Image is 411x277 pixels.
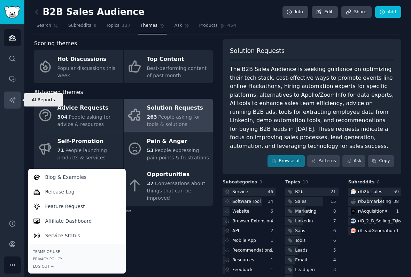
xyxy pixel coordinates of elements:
div: 3 [333,267,339,273]
div: Recommendations [232,247,272,254]
a: Mobile App1 [223,236,276,245]
div: Resources [232,257,254,263]
div: r/ b2b_sales [358,189,382,195]
p: Affiliate Dashboard [45,217,92,225]
span: Scoring themes [34,39,77,48]
div: Service [232,189,248,195]
div: 1 [271,257,276,263]
span: Popular discussions this week [57,65,116,78]
div: The B2B Sales Audience is seeking guidance on optimizing their tech stack, cost-effective ways to... [230,65,394,150]
div: 1 [396,208,401,215]
p: Feature Request [45,203,85,210]
div: Saas [295,228,305,234]
div: 4 [271,218,276,224]
a: Service Status [29,228,124,243]
h2: B2B Sales Audience [34,7,145,18]
div: 59 [393,189,401,195]
div: Browser Extension [232,218,272,224]
a: Marketing8 [285,207,338,216]
div: Opportunities [147,169,209,180]
div: 46 [268,189,276,195]
a: Opportunities37Conversations about things that can be improved [124,165,213,206]
img: GummySearch logo [4,6,20,18]
div: 7 [333,218,339,224]
div: B2b [295,189,303,195]
div: 38 [393,199,401,205]
div: 6 [333,228,339,234]
div: 1 [271,247,276,254]
span: 263 [147,114,157,120]
a: Hot DiscussionsPopular discussions this week [34,50,123,83]
div: Tools [295,238,305,244]
a: Service46 [223,188,276,196]
p: Blog & Examples [45,174,87,181]
a: Pain & Anger53People expressing pain points & frustrations [124,132,213,165]
div: Advice Requests [57,103,120,114]
div: 34 [268,199,276,205]
div: Leads [295,247,308,254]
span: 8 [377,180,380,184]
a: AcquisitionXr/AcquisitionX1 [348,207,401,216]
span: 127 [122,23,131,29]
div: r/ AcquisitionX [358,208,388,215]
span: 9 [259,180,262,184]
span: People asking for advice & resources [57,114,111,127]
a: Affiliate Dashboard [29,214,124,228]
a: Website6 [223,207,276,216]
a: Blog & Examples [29,170,124,184]
div: API [232,228,239,234]
span: 10 [303,180,308,184]
span: Conversations about things that can be improved [147,181,205,201]
div: Email [295,257,307,263]
div: Software Tool [232,199,261,205]
a: Feature Request [29,199,124,214]
div: 4 [333,257,339,263]
div: 2 [271,228,276,234]
img: AcquisitionX [351,209,356,214]
span: Subreddits [68,23,91,29]
a: Edit [312,6,338,18]
p: Release Log [45,188,75,196]
a: LeadGenerationr/LeadGeneration1 [348,227,401,235]
a: Leads5 [285,246,338,255]
a: Info [282,6,308,18]
div: Hot Discussions [57,54,120,65]
span: Search [37,23,51,29]
span: Solution Requests [230,47,285,55]
img: LeadGeneration [351,228,356,233]
a: B_2_B_Selling_Tipsr/B_2_B_Selling_Tips1 [348,217,401,225]
a: Solution Requests263People asking for tools & solutions [124,99,213,132]
div: Solution Requests [147,103,209,114]
img: b2b_sales [351,189,356,194]
span: People expressing pain points & frustrations [147,148,209,160]
div: Mobile App [232,238,256,244]
span: 454 [227,23,236,29]
span: Products [199,23,218,29]
div: 21 [331,189,339,195]
a: Add [375,6,401,18]
div: 6 [271,208,276,215]
a: Self-Promotion71People launching products & services [34,132,123,165]
a: Privacy Policy [33,256,121,261]
a: Saas6 [285,227,338,235]
div: Log Out → [33,264,121,269]
span: 8 [94,23,97,29]
div: Pain & Anger [147,136,209,147]
span: Subcategories [223,179,257,185]
span: 53 [147,148,154,153]
a: Resources1 [223,256,276,264]
div: 1 [271,238,276,244]
span: Subreddits [348,179,375,185]
span: 37 [147,181,154,186]
a: Software Tool34 [223,197,276,206]
span: Best-performing content of past month [147,65,207,78]
a: Feedback1 [223,266,276,274]
a: Search [34,20,61,34]
a: Recommendations1 [223,246,276,255]
div: Self-Promotion [57,136,120,147]
a: API2 [223,227,276,235]
a: Browser Extension4 [223,217,276,225]
a: Linkedin7 [285,217,338,225]
div: Sales [295,199,307,205]
div: r/ b2bmarketing [358,199,391,205]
